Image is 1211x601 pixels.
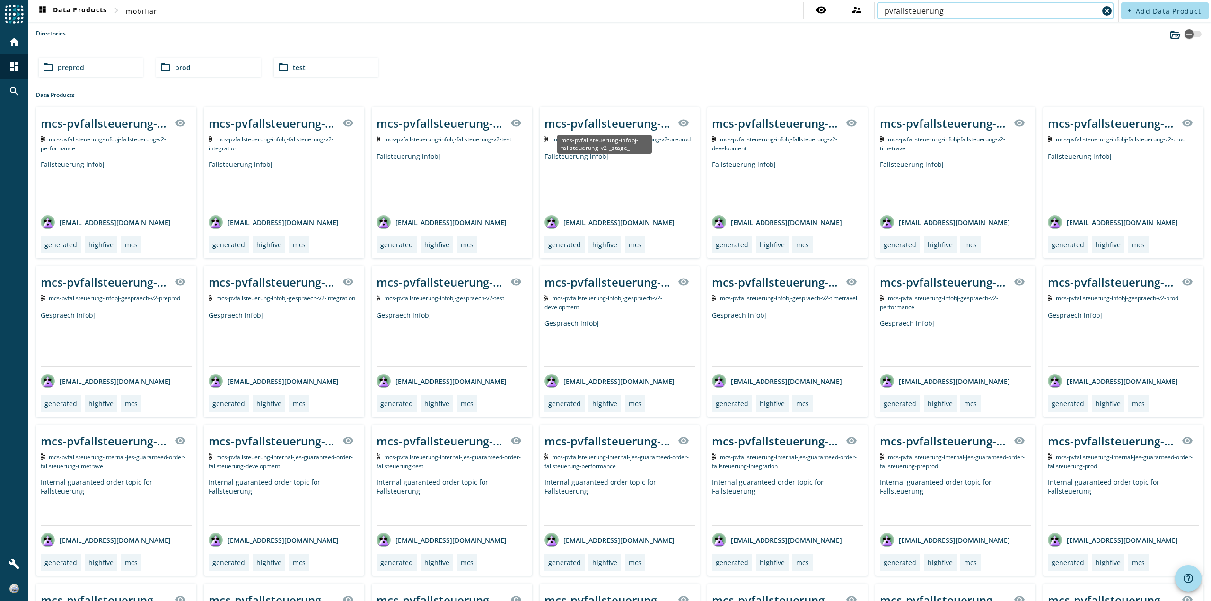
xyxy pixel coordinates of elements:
[1127,8,1132,13] mat-icon: add
[88,240,114,249] div: highfive
[41,533,55,547] img: avatar
[720,294,857,302] span: Kafka Topic: mcs-pvfallsteuerung-infobj-gespraech-v2-timetravel
[88,399,114,408] div: highfive
[111,5,122,16] mat-icon: chevron_right
[41,311,192,366] div: Gespraech infobj
[41,136,45,142] img: Kafka Topic: mcs-pvfallsteuerung-infobj-fallsteuerung-v2-performance
[43,61,54,73] mat-icon: folder_open
[209,374,223,388] img: avatar
[377,453,521,470] span: Kafka Topic: mcs-pvfallsteuerung-internal-jes-guaranteed-order-fallsteuerung-test
[712,453,716,460] img: Kafka Topic: mcs-pvfallsteuerung-internal-jes-guaranteed-order-fallsteuerung-integration
[209,453,213,460] img: Kafka Topic: mcs-pvfallsteuerung-internal-jes-guaranteed-order-fallsteuerung-development
[544,115,673,131] div: mcs-pvfallsteuerung-infobj-fallsteuerung-v2-_stage_
[884,558,916,567] div: generated
[377,115,505,131] div: mcs-pvfallsteuerung-infobj-fallsteuerung-v2-_stage_
[256,240,281,249] div: highfive
[424,399,449,408] div: highfive
[880,453,1025,470] span: Kafka Topic: mcs-pvfallsteuerung-internal-jes-guaranteed-order-fallsteuerung-preprod
[712,115,840,131] div: mcs-pvfallsteuerung-infobj-fallsteuerung-v2-_stage_
[880,215,894,229] img: avatar
[293,63,306,72] span: test
[544,319,695,366] div: Gespraech infobj
[1048,295,1052,301] img: Kafka Topic: mcs-pvfallsteuerung-infobj-gespraech-v2-prod
[964,558,977,567] div: mcs
[9,36,20,48] mat-icon: home
[209,453,353,470] span: Kafka Topic: mcs-pvfallsteuerung-internal-jes-guaranteed-order-fallsteuerung-development
[1100,4,1114,17] button: Clear
[377,152,527,208] div: Fallsteuerung infobj
[1132,399,1145,408] div: mcs
[175,63,191,72] span: prod
[293,558,306,567] div: mcs
[712,374,726,388] img: avatar
[1182,117,1193,129] mat-icon: visibility
[796,558,809,567] div: mcs
[548,240,581,249] div: generated
[342,435,354,446] mat-icon: visibility
[209,274,337,290] div: mcs-pvfallsteuerung-infobj-gespraech-v2-_stage_
[377,136,381,142] img: Kafka Topic: mcs-pvfallsteuerung-infobj-fallsteuerung-v2-test
[49,294,180,302] span: Kafka Topic: mcs-pvfallsteuerung-infobj-gespraech-v2-preprod
[41,453,45,460] img: Kafka Topic: mcs-pvfallsteuerung-internal-jes-guaranteed-order-fallsteuerung-timetravel
[380,399,413,408] div: generated
[880,135,1005,152] span: Kafka Topic: mcs-pvfallsteuerung-infobj-fallsteuerung-v2-timetravel
[1048,433,1176,449] div: mcs-pvfallsteuerung-internal-jes-guaranteed-order-fallsteuerung-_stage_
[880,294,998,311] span: Kafka Topic: mcs-pvfallsteuerung-infobj-gespraech-v2-performance
[377,374,391,388] img: avatar
[1056,294,1178,302] span: Kafka Topic: mcs-pvfallsteuerung-infobj-gespraech-v2-prod
[1101,5,1113,17] mat-icon: cancel
[544,433,673,449] div: mcs-pvfallsteuerung-internal-jes-guaranteed-order-fallsteuerung-_stage_
[461,240,474,249] div: mcs
[377,295,381,301] img: Kafka Topic: mcs-pvfallsteuerung-infobj-gespraech-v2-test
[544,374,675,388] div: [EMAIL_ADDRESS][DOMAIN_NAME]
[1048,152,1199,208] div: Fallsteuerung infobj
[256,558,281,567] div: highfive
[33,2,111,19] button: Data Products
[209,533,223,547] img: avatar
[37,5,48,17] mat-icon: dashboard
[544,215,675,229] div: [EMAIL_ADDRESS][DOMAIN_NAME]
[1048,453,1052,460] img: Kafka Topic: mcs-pvfallsteuerung-internal-jes-guaranteed-order-fallsteuerung-prod
[1096,399,1121,408] div: highfive
[548,399,581,408] div: generated
[384,294,504,302] span: Kafka Topic: mcs-pvfallsteuerung-infobj-gespraech-v2-test
[209,160,360,208] div: Fallsteuerung infobj
[1014,276,1025,287] mat-icon: visibility
[964,240,977,249] div: mcs
[880,319,1031,366] div: Gespraech infobj
[424,240,449,249] div: highfive
[1052,558,1084,567] div: generated
[209,374,339,388] div: [EMAIL_ADDRESS][DOMAIN_NAME]
[1048,311,1199,366] div: Gespraech infobj
[126,7,157,16] span: mobiliar
[342,117,354,129] mat-icon: visibility
[712,533,842,547] div: [EMAIL_ADDRESS][DOMAIN_NAME]
[544,533,559,547] img: avatar
[44,558,77,567] div: generated
[592,240,617,249] div: highfive
[880,295,884,301] img: Kafka Topic: mcs-pvfallsteuerung-infobj-gespraech-v2-performance
[880,533,894,547] img: avatar
[1048,533,1178,547] div: [EMAIL_ADDRESS][DOMAIN_NAME]
[1121,2,1209,19] button: Add Data Product
[712,374,842,388] div: [EMAIL_ADDRESS][DOMAIN_NAME]
[544,453,549,460] img: Kafka Topic: mcs-pvfallsteuerung-internal-jes-guaranteed-order-fallsteuerung-performance
[592,399,617,408] div: highfive
[36,91,1203,99] div: Data Products
[716,240,748,249] div: generated
[1048,533,1062,547] img: avatar
[212,399,245,408] div: generated
[209,478,360,525] div: Internal guaranteed order topic for Fallsteuerung
[510,276,522,287] mat-icon: visibility
[1048,274,1176,290] div: mcs-pvfallsteuerung-infobj-gespraech-v2-_stage_
[41,115,169,131] div: mcs-pvfallsteuerung-infobj-fallsteuerung-v2-_stage_
[9,584,19,593] img: 4630c00465cddc62c5e0d48377b6cd43
[5,5,24,24] img: spoud-logo.svg
[1182,435,1193,446] mat-icon: visibility
[544,533,675,547] div: [EMAIL_ADDRESS][DOMAIN_NAME]
[1052,399,1084,408] div: generated
[175,276,186,287] mat-icon: visibility
[544,295,549,301] img: Kafka Topic: mcs-pvfallsteuerung-infobj-gespraech-v2-development
[880,115,1008,131] div: mcs-pvfallsteuerung-infobj-fallsteuerung-v2-_stage_
[1048,374,1062,388] img: avatar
